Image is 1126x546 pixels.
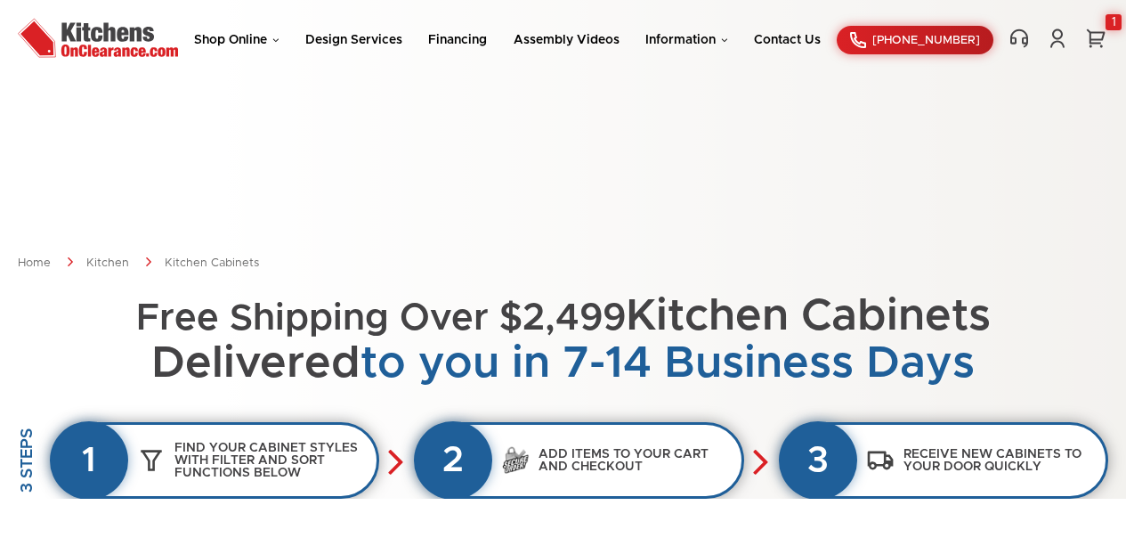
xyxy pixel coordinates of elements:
[514,34,620,46] a: Assembly Videos
[165,257,259,269] a: Kitchen Cabinets
[530,439,741,482] h3: Add items to your cart and checkout
[428,34,487,46] a: Financing
[779,421,857,500] div: 3
[1106,14,1122,30] div: 1
[414,421,492,500] div: 2
[837,26,993,54] a: [PHONE_NUMBER]
[360,341,975,386] span: to you in 7-14 Business Days
[166,433,377,488] h3: Find your cabinet styles with filter and sort functions below
[194,34,279,46] a: Shop Online
[136,300,626,338] small: Free Shipping Over $2,499
[754,34,821,46] a: Contact Us
[872,35,980,46] span: [PHONE_NUMBER]
[1083,28,1108,49] a: 1
[18,13,178,62] img: Kitchens On Clearance
[50,421,128,500] div: 1
[305,34,402,46] a: Design Services
[18,428,38,493] h2: 3 STEPS
[895,439,1106,482] h3: Receive new cabinets to your door quickly
[86,257,129,269] a: Kitchen
[645,34,727,46] a: Information
[18,257,51,269] a: Home
[18,293,1108,387] h1: Kitchen Cabinets Delivered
